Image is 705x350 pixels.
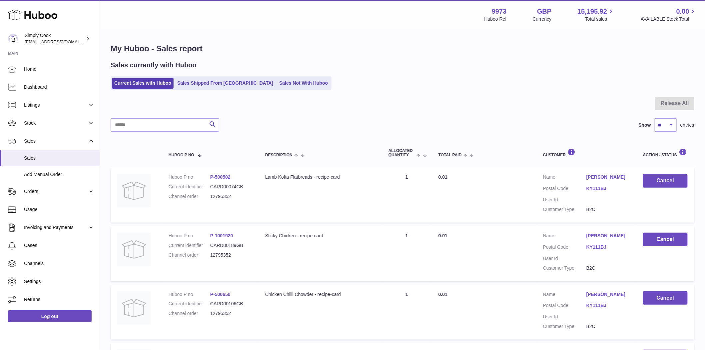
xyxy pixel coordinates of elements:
[643,233,688,246] button: Cancel
[586,323,630,330] dd: B2C
[24,260,95,267] span: Channels
[24,155,95,161] span: Sales
[265,153,293,157] span: Description
[543,265,586,271] dt: Customer Type
[24,66,95,72] span: Home
[169,310,210,317] dt: Channel order
[210,292,231,297] a: P-500650
[680,122,694,128] span: entries
[537,7,551,16] strong: GBP
[676,7,689,16] span: 0.00
[210,233,233,238] a: P-1001920
[169,252,210,258] dt: Channel order
[543,255,586,262] dt: User Id
[8,310,92,322] a: Log out
[586,174,630,180] a: [PERSON_NAME]
[24,296,95,303] span: Returns
[210,242,252,249] dd: CARD00189GB
[169,233,210,239] dt: Huboo P no
[577,7,607,16] span: 15,195.92
[175,78,276,89] a: Sales Shipped From [GEOGRAPHIC_DATA]
[25,39,98,44] span: [EMAIL_ADDRESS][DOMAIN_NAME]
[24,120,88,126] span: Stock
[382,285,432,340] td: 1
[543,323,586,330] dt: Customer Type
[543,244,586,252] dt: Postal Code
[543,206,586,213] dt: Customer Type
[382,167,432,223] td: 1
[586,265,630,271] dd: B2C
[169,184,210,190] dt: Current identifier
[543,302,586,310] dt: Postal Code
[24,188,88,195] span: Orders
[117,291,151,325] img: no-photo.jpg
[438,153,462,157] span: Total paid
[112,78,174,89] a: Current Sales with Huboo
[586,291,630,298] a: [PERSON_NAME]
[643,148,688,157] div: Action / Status
[117,233,151,266] img: no-photo.jpg
[117,174,151,207] img: no-photo.jpg
[111,43,694,54] h1: My Huboo - Sales report
[492,7,507,16] strong: 9973
[24,171,95,178] span: Add Manual Order
[484,16,507,22] div: Huboo Ref
[382,226,432,281] td: 1
[24,278,95,285] span: Settings
[639,122,651,128] label: Show
[169,301,210,307] dt: Current identifier
[543,174,586,182] dt: Name
[24,242,95,249] span: Cases
[169,153,194,157] span: Huboo P no
[586,233,630,239] a: [PERSON_NAME]
[586,302,630,309] a: KY111BJ
[438,233,447,238] span: 0.01
[543,197,586,203] dt: User Id
[24,102,88,108] span: Listings
[265,233,375,239] div: Sticky Chicken - recipe-card
[438,174,447,180] span: 0.01
[438,292,447,297] span: 0.01
[577,7,615,22] a: 15,195.92 Total sales
[169,291,210,298] dt: Huboo P no
[586,244,630,250] a: KY111BJ
[210,184,252,190] dd: CARD00074GB
[169,193,210,200] dt: Channel order
[388,149,415,157] span: ALLOCATED Quantity
[169,242,210,249] dt: Current identifier
[210,310,252,317] dd: 12795352
[210,252,252,258] dd: 12795352
[24,84,95,90] span: Dashboard
[586,185,630,192] a: KY111BJ
[533,16,552,22] div: Currency
[24,138,88,144] span: Sales
[641,16,697,22] span: AVAILABLE Stock Total
[543,148,630,157] div: Customer
[8,34,18,44] img: internalAdmin-9973@internal.huboo.com
[543,233,586,241] dt: Name
[111,61,197,70] h2: Sales currently with Huboo
[277,78,330,89] a: Sales Not With Huboo
[210,174,231,180] a: P-500502
[543,185,586,193] dt: Postal Code
[643,174,688,188] button: Cancel
[210,193,252,200] dd: 12795352
[210,301,252,307] dd: CARD00106GB
[24,206,95,213] span: Usage
[543,314,586,320] dt: User Id
[643,291,688,305] button: Cancel
[543,291,586,299] dt: Name
[24,224,88,231] span: Invoicing and Payments
[265,291,375,298] div: Chicken Chilli Chowder - recipe-card
[169,174,210,180] dt: Huboo P no
[585,16,615,22] span: Total sales
[265,174,375,180] div: Lamb Kofta Flatbreads - recipe-card
[25,32,85,45] div: Simply Cook
[586,206,630,213] dd: B2C
[641,7,697,22] a: 0.00 AVAILABLE Stock Total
